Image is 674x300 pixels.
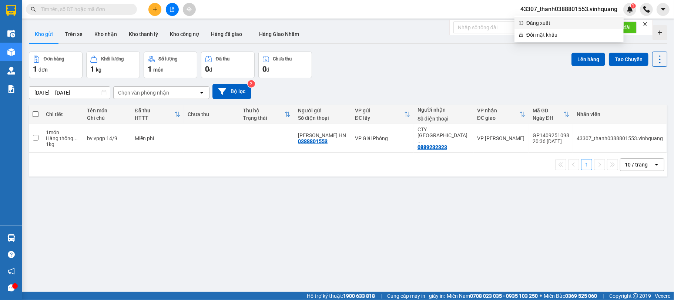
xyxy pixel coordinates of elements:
[101,56,124,62] div: Khối lượng
[205,65,209,73] span: 0
[41,5,128,13] input: Tìm tên, số ĐT hoặc mã đơn
[544,292,597,300] span: Miền Bắc
[519,33,523,37] span: lock
[88,25,123,43] button: Kho nhận
[298,108,348,113] div: Người gửi
[164,25,205,43] button: Kho công nợ
[209,67,212,73] span: đ
[625,161,648,168] div: 10 / trang
[8,284,15,291] span: message
[477,115,519,121] div: ĐC giao
[90,65,94,73] span: 1
[123,25,164,43] button: Kho thanh lý
[298,138,328,144] div: 0388801553
[170,7,175,12] span: file-add
[7,234,15,242] img: warehouse-icon
[148,65,152,73] span: 1
[581,159,592,170] button: 1
[46,129,80,135] div: 1 món
[29,87,110,99] input: Select a date range.
[8,268,15,275] span: notification
[31,7,36,12] span: search
[118,89,169,96] div: Chọn văn phòng nhận
[577,111,663,117] div: Nhân viên
[135,115,174,121] div: HTTT
[6,5,16,16] img: logo-vxr
[152,7,158,12] span: plus
[87,135,127,141] div: bv vpgp 14/9
[477,108,519,113] div: VP nhận
[418,116,470,122] div: Số điện thoại
[73,135,78,141] span: ...
[298,132,348,138] div: Lưu Xuân Thanh TĐ HN
[565,293,597,299] strong: 0369 525 060
[135,108,174,113] div: Đã thu
[540,294,542,297] span: ⚪️
[453,22,583,33] input: Nhập số tổng đài
[96,67,101,73] span: kg
[418,144,447,150] div: 0889232323
[243,108,285,113] div: Thu hộ
[633,293,638,299] span: copyright
[148,3,161,16] button: plus
[7,67,15,75] img: warehouse-icon
[259,31,299,37] span: Hàng Giao Nhầm
[653,25,667,40] div: Tạo kho hàng mới
[533,108,563,113] div: Mã GD
[632,3,634,9] span: 1
[298,115,348,121] div: Số điện thoại
[643,6,650,13] img: phone-icon
[33,65,37,73] span: 1
[144,52,197,78] button: Số lượng1món
[239,105,294,124] th: Toggle SortBy
[343,293,375,299] strong: 1900 633 818
[212,84,251,99] button: Bộ lọc
[654,162,660,168] svg: open
[201,52,255,78] button: Đã thu0đ
[631,3,636,9] sup: 1
[351,105,414,124] th: Toggle SortBy
[243,115,285,121] div: Trạng thái
[533,138,569,144] div: 20:36 [DATE]
[355,135,410,141] div: VP Giải Phóng
[8,251,15,258] span: question-circle
[643,22,648,27] span: close
[627,6,633,13] img: icon-new-feature
[38,67,48,73] span: đơn
[87,115,127,121] div: Ghi chú
[533,132,569,138] div: GP1409251098
[153,67,164,73] span: món
[660,6,667,13] span: caret-down
[273,56,292,62] div: Chưa thu
[7,30,15,37] img: warehouse-icon
[187,7,192,12] span: aim
[571,53,605,66] button: Lên hàng
[529,105,573,124] th: Toggle SortBy
[183,3,196,16] button: aim
[158,56,177,62] div: Số lượng
[29,25,59,43] button: Kho gửi
[418,126,470,144] div: CTY. VĨNH QUANG
[262,65,266,73] span: 0
[216,56,229,62] div: Đã thu
[46,111,80,117] div: Chi tiết
[46,141,80,147] div: 1 kg
[473,105,529,124] th: Toggle SortBy
[87,108,127,113] div: Tên món
[577,135,663,141] div: 43307_thanh0388801553.vinhquang
[266,67,269,73] span: đ
[46,135,80,141] div: Hàng thông thường
[248,80,255,88] sup: 2
[418,107,470,113] div: Người nhận
[307,292,375,300] span: Hỗ trợ kỹ thuật:
[7,85,15,93] img: solution-icon
[533,115,563,121] div: Ngày ĐH
[205,25,248,43] button: Hàng đã giao
[59,25,88,43] button: Trên xe
[166,3,179,16] button: file-add
[355,115,404,121] div: ĐC lấy
[603,292,604,300] span: |
[519,21,523,25] span: login
[477,135,525,141] div: VP [PERSON_NAME]
[44,56,64,62] div: Đơn hàng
